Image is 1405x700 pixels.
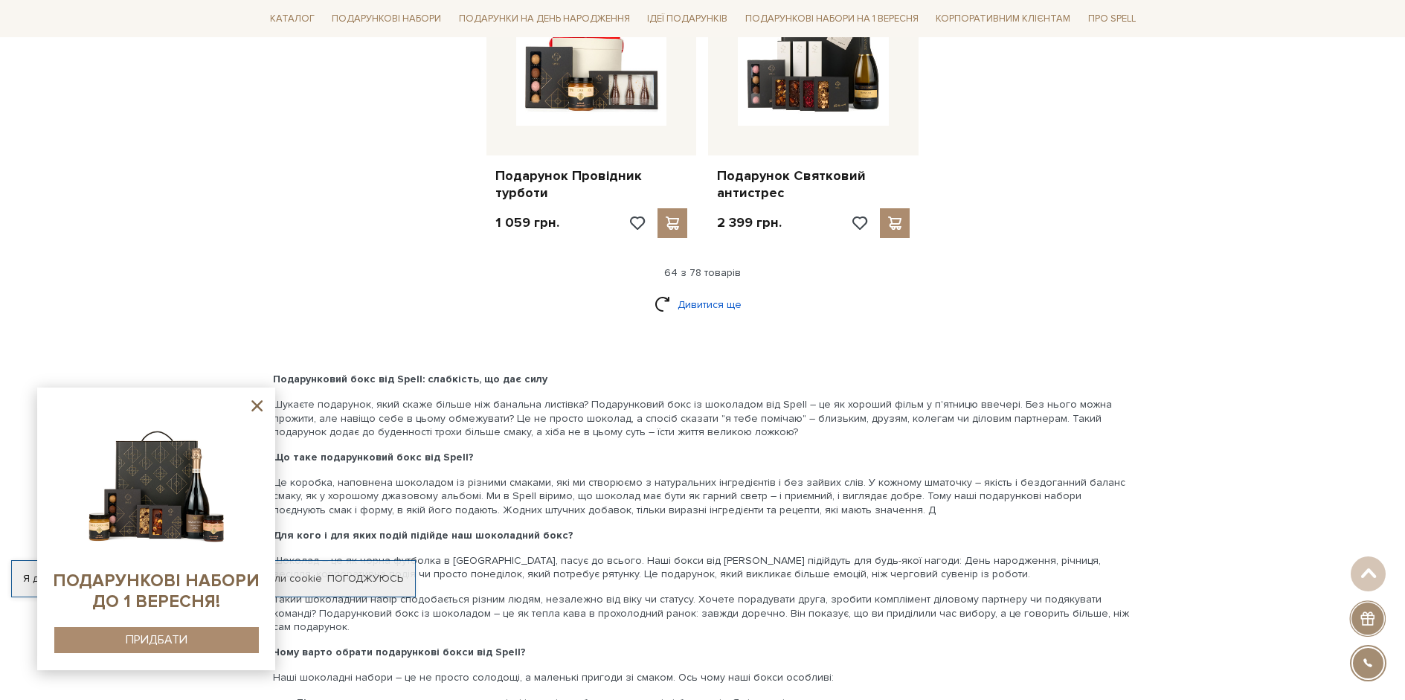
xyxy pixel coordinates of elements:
[495,214,559,231] p: 1 059 грн.
[495,167,688,202] a: Подарунок Провідник турботи
[655,292,751,318] a: Дивитися ще
[930,6,1076,31] a: Корпоративним клієнтам
[273,529,573,542] b: Для кого і для яких подій підійде наш шоколадний бокс?
[273,398,1133,439] p: Шукаєте подарунок, який скаже більше ніж банальна листівка? Подарунковий бокс із шоколадом від Sp...
[273,554,1133,581] p: Шоколад – це як чорна футболка в [GEOGRAPHIC_DATA], пасує до всього. Наші бокси від [PERSON_NAME]...
[12,572,415,585] div: Я дозволяю [DOMAIN_NAME] використовувати
[273,671,1133,684] p: Наші шоколадні набори – це не просто солодощі, а маленькі пригоди зі смаком. Ось чому наші бокси ...
[739,6,925,31] a: Подарункові набори на 1 Вересня
[273,476,1133,517] p: Це коробка, наповнена шоколадом із різними смаками, які ми створюємо з натуральних інгредієнтів і...
[273,646,526,658] b: Чому варто обрати подарункові бокси від Spell?
[641,7,733,30] a: Ідеї подарунків
[1082,7,1142,30] a: Про Spell
[717,167,910,202] a: Подарунок Святковий антистрес
[264,7,321,30] a: Каталог
[273,373,547,385] b: Подарунковий бокс від Spell: слабкість, що дає силу
[327,572,403,585] a: Погоджуюсь
[717,214,782,231] p: 2 399 грн.
[273,593,1133,634] p: Такий шоколадний набір сподобається різним людям, незалежно від віку чи статусу. Хочете порадуват...
[326,7,447,30] a: Подарункові набори
[254,572,322,585] a: файли cookie
[273,451,474,463] b: Що таке подарунковий бокс від Spell?
[453,7,636,30] a: Подарунки на День народження
[258,266,1148,280] div: 64 з 78 товарів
